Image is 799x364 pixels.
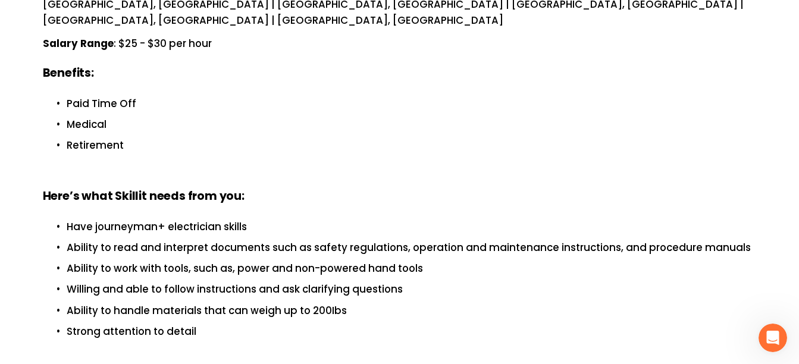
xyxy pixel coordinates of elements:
p: Ability to read and interpret documents such as safety regulations, operation and maintenance ins... [67,240,757,256]
p: Strong attention to detail [67,324,757,340]
p: Ability to handle materials that can weigh up to 200Ibs [67,303,757,319]
strong: Benefits: [43,65,94,81]
iframe: Intercom live chat [759,324,787,352]
strong: Here’s what Skillit needs from you: [43,188,245,204]
p: : $25 - $30 per hour [43,36,757,52]
p: Paid Time Off [67,96,757,112]
strong: Salary Range [43,36,114,51]
p: Medical [67,117,757,133]
p: Willing and able to follow instructions and ask clarifying questions [67,281,757,297]
p: Ability to work with tools, such as, power and non-powered hand tools [67,261,757,277]
p: Retirement [67,137,757,153]
p: Have journeyman+ electrician skills [67,219,757,235]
